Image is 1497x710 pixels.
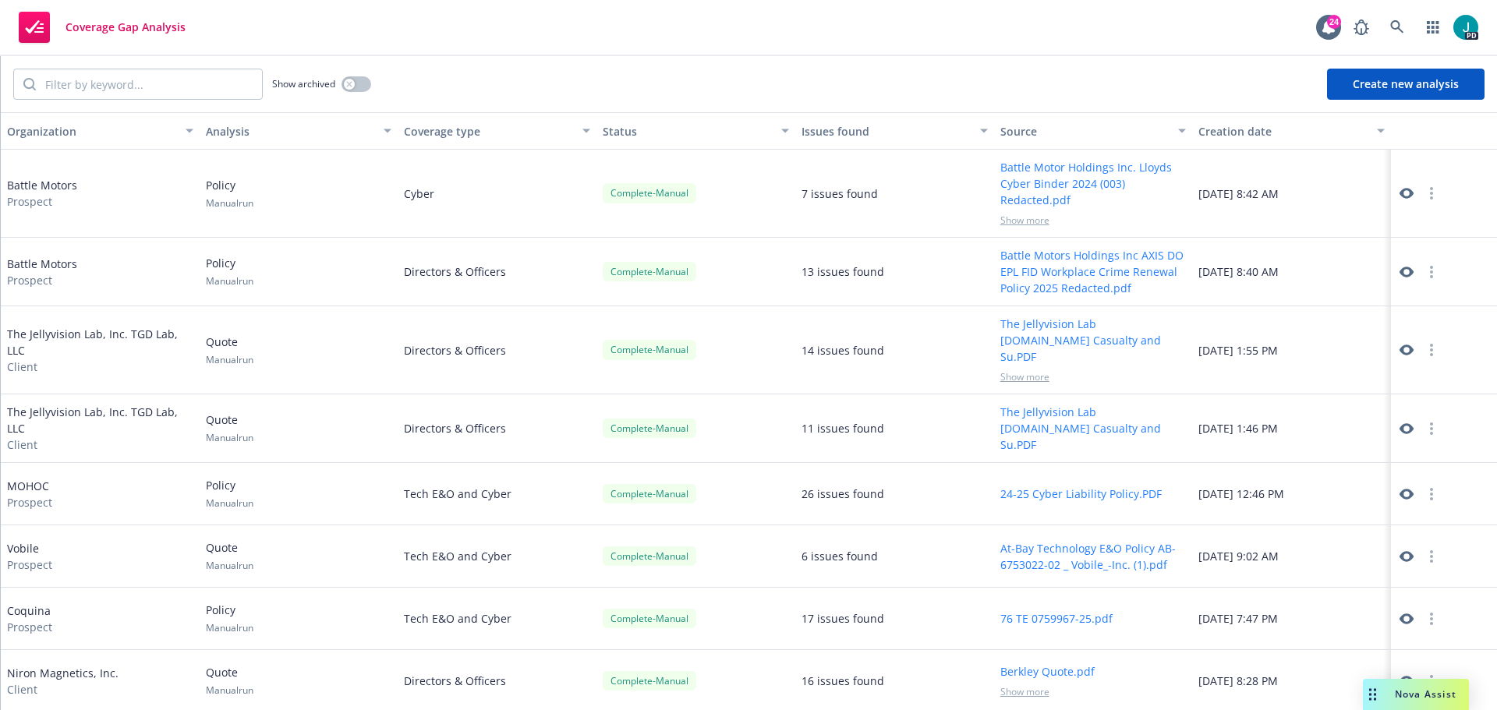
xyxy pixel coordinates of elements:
div: Analysis [206,123,375,140]
button: Organization [1,112,200,150]
div: [DATE] 1:46 PM [1192,394,1391,463]
div: 6 issues found [802,548,878,564]
div: Directors & Officers [398,394,596,463]
span: Manual run [206,196,253,210]
img: photo [1453,15,1478,40]
span: Client [7,681,119,698]
div: Quote [206,334,253,366]
div: Policy [206,477,253,510]
svg: Search [23,78,36,90]
div: Battle Motors [7,177,77,210]
div: Complete - Manual [603,484,696,503]
button: Source [994,112,1193,150]
span: Manual run [206,496,253,510]
div: Policy [206,177,253,210]
div: 26 issues found [802,486,884,502]
span: Manual run [206,621,253,634]
div: Complete - Manual [603,546,696,566]
div: Complete - Manual [603,262,696,281]
span: Prospect [7,193,77,210]
div: Source [1000,123,1170,140]
button: The Jellyvision Lab [DOMAIN_NAME] Casualty and Su.PDF [1000,316,1187,365]
span: Show archived [272,77,335,90]
div: Complete - Manual [603,340,696,359]
span: Prospect [7,272,77,288]
span: Show more [1000,214,1049,227]
div: Directors & Officers [398,238,596,306]
div: Quote [206,412,253,444]
button: Battle Motors Holdings Inc AXIS DO EPL FID Workplace Crime Renewal Policy 2025 Redacted.pdf [1000,247,1187,296]
div: 17 issues found [802,610,884,627]
div: Issues found [802,123,971,140]
div: 16 issues found [802,673,884,689]
div: 11 issues found [802,420,884,436]
div: MOHOC [7,478,52,510]
div: Vobile [7,540,52,573]
div: Tech E&O and Cyber [398,463,596,525]
div: Quote [206,539,253,572]
input: Filter by keyword... [36,69,262,99]
span: Coverage Gap Analysis [65,21,186,34]
button: Coverage type [398,112,596,150]
div: Coquina [7,602,52,635]
button: Nova Assist [1363,679,1469,710]
button: Berkley Quote.pdf [1000,663,1095,680]
span: Client [7,436,193,453]
div: [DATE] 7:47 PM [1192,588,1391,650]
span: Nova Assist [1395,687,1456,701]
div: Tech E&O and Cyber [398,525,596,588]
div: Tech E&O and Cyber [398,588,596,650]
a: Coverage Gap Analysis [12,5,192,49]
span: Prospect [7,494,52,510]
button: Analysis [200,112,398,150]
span: Manual run [206,274,253,288]
button: The Jellyvision Lab [DOMAIN_NAME] Casualty and Su.PDF [1000,404,1187,453]
button: 76 TE 0759967-25.pdf [1000,610,1113,627]
div: Directors & Officers [398,306,596,394]
div: [DATE] 8:42 AM [1192,150,1391,238]
div: 7 issues found [802,185,878,202]
div: Creation date [1198,123,1368,140]
span: Manual run [206,684,253,697]
a: Search [1382,12,1413,43]
button: At-Bay Technology E&O Policy AB-6753022-02 _ Vobile_-Inc. (1).pdf [1000,540,1187,573]
div: 14 issues found [802,342,884,359]
div: Cyber [398,150,596,238]
span: Manual run [206,559,253,572]
div: 13 issues found [802,263,884,280]
div: Status [603,123,772,140]
button: Create new analysis [1327,69,1485,100]
span: Manual run [206,431,253,444]
div: Coverage type [404,123,573,140]
span: Prospect [7,619,52,635]
div: The Jellyvision Lab, Inc. TGD Lab, LLC [7,326,193,375]
div: Complete - Manual [603,609,696,628]
div: [DATE] 12:46 PM [1192,463,1391,525]
div: [DATE] 9:02 AM [1192,525,1391,588]
span: Client [7,359,193,375]
div: Battle Motors [7,256,77,288]
button: Status [596,112,795,150]
div: Policy [206,255,253,288]
button: 24-25 Cyber Liability Policy.PDF [1000,486,1162,502]
div: Niron Magnetics, Inc. [7,665,119,698]
a: Report a Bug [1346,12,1377,43]
button: Creation date [1192,112,1391,150]
div: Policy [206,602,253,634]
span: Manual run [206,353,253,366]
span: Show more [1000,685,1049,698]
a: Switch app [1417,12,1449,43]
div: Quote [206,664,253,697]
span: Show more [1000,370,1049,383]
div: Drag to move [1363,679,1382,710]
div: Organization [7,123,176,140]
div: Complete - Manual [603,183,696,203]
div: The Jellyvision Lab, Inc. TGD Lab, LLC [7,404,193,453]
div: [DATE] 1:55 PM [1192,306,1391,394]
button: Issues found [795,112,994,150]
span: Prospect [7,556,52,573]
div: Complete - Manual [603,671,696,691]
div: Complete - Manual [603,419,696,438]
div: 24 [1327,15,1341,29]
button: Battle Motor Holdings Inc. Lloyds Cyber Binder 2024 (003) Redacted.pdf [1000,159,1187,208]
